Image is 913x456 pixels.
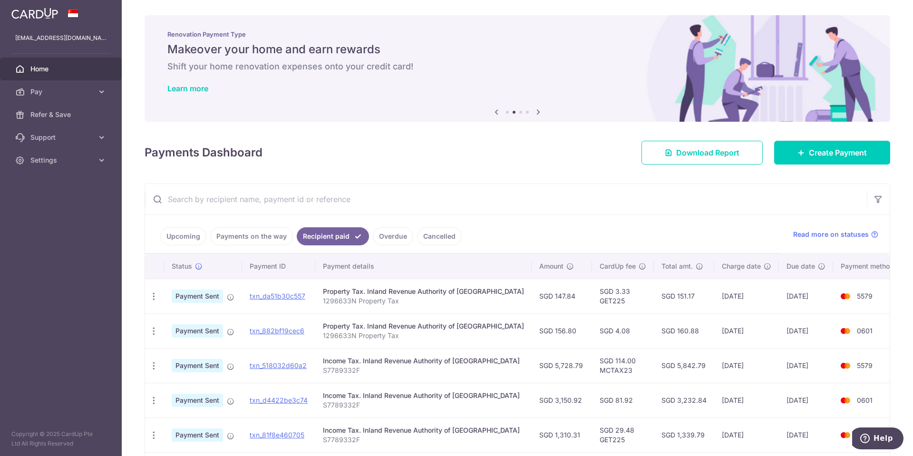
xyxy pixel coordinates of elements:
[714,417,779,452] td: [DATE]
[857,292,873,300] span: 5579
[532,279,592,313] td: SGD 147.84
[676,147,739,158] span: Download Report
[15,33,107,43] p: [EMAIL_ADDRESS][DOMAIN_NAME]
[857,361,873,369] span: 5579
[250,361,307,369] a: txn_518032d60a2
[160,227,206,245] a: Upcoming
[787,262,815,271] span: Due date
[836,291,855,302] img: Bank Card
[532,383,592,417] td: SGD 3,150.92
[592,383,654,417] td: SGD 81.92
[654,279,714,313] td: SGD 151.17
[30,155,93,165] span: Settings
[592,313,654,348] td: SGD 4.08
[250,327,304,335] a: txn_882bf19cec6
[323,331,524,340] p: 1296633N Property Tax
[323,287,524,296] div: Property Tax. Inland Revenue Authority of [GEOGRAPHIC_DATA]
[857,327,873,335] span: 0601
[167,61,867,72] h6: Shift your home renovation expenses onto your credit card!
[836,360,855,371] img: Bank Card
[145,144,262,161] h4: Payments Dashboard
[654,313,714,348] td: SGD 160.88
[809,147,867,158] span: Create Payment
[774,141,890,165] a: Create Payment
[654,417,714,452] td: SGD 1,339.79
[836,395,855,406] img: Bank Card
[11,8,58,19] img: CardUp
[592,417,654,452] td: SGD 29.48 GET225
[172,394,223,407] span: Payment Sent
[323,366,524,375] p: S7789332F
[532,348,592,383] td: SGD 5,728.79
[30,87,93,97] span: Pay
[167,30,867,38] p: Renovation Payment Type
[172,428,223,442] span: Payment Sent
[793,230,878,239] a: Read more on statuses
[417,227,462,245] a: Cancelled
[714,383,779,417] td: [DATE]
[167,84,208,93] a: Learn more
[714,348,779,383] td: [DATE]
[793,230,869,239] span: Read more on statuses
[323,296,524,306] p: 1296633N Property Tax
[836,429,855,441] img: Bank Card
[661,262,693,271] span: Total amt.
[852,427,903,451] iframe: Opens a widget where you can find more information
[30,133,93,142] span: Support
[315,254,532,279] th: Payment details
[532,313,592,348] td: SGD 156.80
[250,292,305,300] a: txn_da51b30c557
[779,313,833,348] td: [DATE]
[323,426,524,435] div: Income Tax. Inland Revenue Authority of [GEOGRAPHIC_DATA]
[323,400,524,410] p: S7789332F
[210,227,293,245] a: Payments on the way
[857,396,873,404] span: 0601
[172,324,223,338] span: Payment Sent
[779,279,833,313] td: [DATE]
[250,396,308,404] a: txn_d4422be3c74
[592,279,654,313] td: SGD 3.33 GET225
[722,262,761,271] span: Charge date
[714,313,779,348] td: [DATE]
[323,356,524,366] div: Income Tax. Inland Revenue Authority of [GEOGRAPHIC_DATA]
[172,262,192,271] span: Status
[297,227,369,245] a: Recipient paid
[539,262,563,271] span: Amount
[30,64,93,74] span: Home
[532,417,592,452] td: SGD 1,310.31
[145,15,890,122] img: Renovation banner
[641,141,763,165] a: Download Report
[592,348,654,383] td: SGD 114.00 MCTAX23
[779,383,833,417] td: [DATE]
[323,321,524,331] div: Property Tax. Inland Revenue Authority of [GEOGRAPHIC_DATA]
[242,254,315,279] th: Payment ID
[30,110,93,119] span: Refer & Save
[145,184,867,214] input: Search by recipient name, payment id or reference
[373,227,413,245] a: Overdue
[779,348,833,383] td: [DATE]
[654,383,714,417] td: SGD 3,232.84
[600,262,636,271] span: CardUp fee
[172,290,223,303] span: Payment Sent
[836,325,855,337] img: Bank Card
[714,279,779,313] td: [DATE]
[654,348,714,383] td: SGD 5,842.79
[833,254,905,279] th: Payment method
[172,359,223,372] span: Payment Sent
[250,431,304,439] a: txn_81f8e460705
[779,417,833,452] td: [DATE]
[167,42,867,57] h5: Makeover your home and earn rewards
[323,391,524,400] div: Income Tax. Inland Revenue Authority of [GEOGRAPHIC_DATA]
[323,435,524,445] p: S7789332F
